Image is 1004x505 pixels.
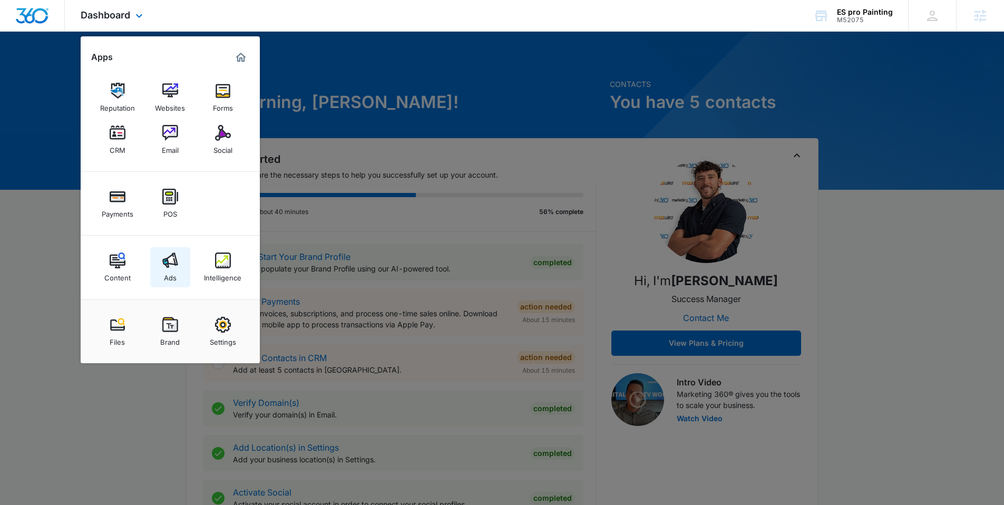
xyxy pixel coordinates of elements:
[163,205,177,218] div: POS
[155,99,185,112] div: Websites
[98,77,138,118] a: Reputation
[150,120,190,160] a: Email
[98,247,138,287] a: Content
[27,27,116,36] div: Domain: [DOMAIN_NAME]
[213,99,233,112] div: Forms
[98,312,138,352] a: Files
[116,62,178,69] div: Keywords by Traffic
[210,333,236,346] div: Settings
[213,141,232,154] div: Social
[110,141,125,154] div: CRM
[98,183,138,224] a: Payments
[203,247,243,287] a: Intelligence
[837,8,893,16] div: account name
[203,312,243,352] a: Settings
[150,77,190,118] a: Websites
[203,77,243,118] a: Forms
[28,61,37,70] img: tab_domain_overview_orange.svg
[150,183,190,224] a: POS
[160,333,180,346] div: Brand
[837,16,893,24] div: account id
[105,61,113,70] img: tab_keywords_by_traffic_grey.svg
[40,62,94,69] div: Domain Overview
[150,247,190,287] a: Ads
[150,312,190,352] a: Brand
[17,17,25,25] img: logo_orange.svg
[91,52,113,62] h2: Apps
[104,268,131,282] div: Content
[98,120,138,160] a: CRM
[17,27,25,36] img: website_grey.svg
[204,268,241,282] div: Intelligence
[232,49,249,66] a: Marketing 360® Dashboard
[102,205,133,218] div: Payments
[164,268,177,282] div: Ads
[110,333,125,346] div: Files
[81,9,130,21] span: Dashboard
[203,120,243,160] a: Social
[100,99,135,112] div: Reputation
[162,141,179,154] div: Email
[30,17,52,25] div: v 4.0.24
